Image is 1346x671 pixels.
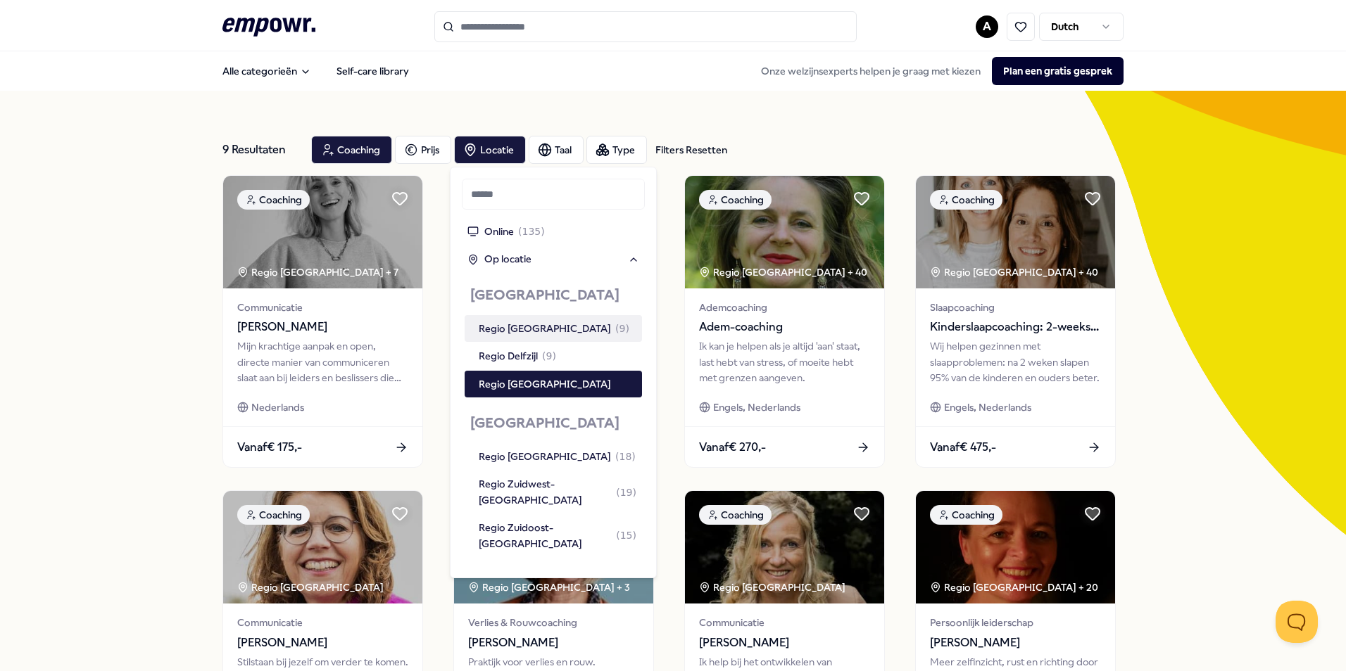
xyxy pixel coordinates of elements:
[930,338,1101,385] div: Wij helpen gezinnen met slaapproblemen: na 2 weken slapen 95% van de kinderen en ouders beter.
[684,175,885,468] a: package imageCoachingRegio [GEOGRAPHIC_DATA] + 40AdemcoachingAdem-coachingIk kan je helpen als je...
[916,176,1115,288] img: package image
[930,615,1101,630] span: Persoonlijk leiderschap
[750,57,1124,85] div: Onze welzijnsexperts helpen je graag met kiezen
[699,338,870,385] div: Ik kan je helpen als je altijd 'aan' staat, last hebt van stress, of moeite hebt met grenzen aang...
[930,580,1098,595] div: Regio [GEOGRAPHIC_DATA] + 20
[222,136,300,164] div: 9 Resultaten
[616,528,636,543] span: ( 15 )
[479,348,556,364] div: Regio Delfzijl
[311,136,392,164] button: Coaching
[685,176,884,288] img: package image
[468,634,639,652] span: [PERSON_NAME]
[930,438,996,456] span: Vanaf € 475,-
[699,264,867,280] div: Regio [GEOGRAPHIC_DATA] + 40
[237,634,408,652] span: [PERSON_NAME]
[211,57,420,85] nav: Main
[699,190,772,210] div: Coaching
[616,485,636,500] span: ( 19 )
[237,338,408,385] div: Mijn krachtige aanpak en open, directe manier van communiceren slaat aan bij leiders en beslisser...
[223,491,422,603] img: package image
[223,176,422,288] img: package image
[615,321,629,336] span: ( 9 )
[479,321,629,336] div: Regio [GEOGRAPHIC_DATA]
[699,634,870,652] span: [PERSON_NAME]
[237,300,408,315] span: Communicatie
[479,476,636,508] div: Regio Zuidwest-[GEOGRAPHIC_DATA]
[542,348,556,364] span: ( 9 )
[976,15,998,38] button: A
[930,190,1002,210] div: Coaching
[930,634,1101,652] span: [PERSON_NAME]
[713,400,800,415] span: Engels, Nederlands
[479,449,636,464] div: Regio [GEOGRAPHIC_DATA]
[237,505,310,525] div: Coaching
[699,300,870,315] span: Ademcoaching
[930,318,1101,336] span: Kinderslaapcoaching: 2-weekse slaapcoach trajecten
[699,438,766,456] span: Vanaf € 270,-
[529,136,584,164] button: Taal
[915,175,1116,468] a: package imageCoachingRegio [GEOGRAPHIC_DATA] + 40SlaapcoachingKinderslaapcoaching: 2-weekse slaap...
[992,57,1124,85] button: Plan een gratis gesprek
[685,491,884,603] img: package image
[434,11,857,42] input: Search for products, categories or subcategories
[479,520,636,551] div: Regio Zuidoost-[GEOGRAPHIC_DATA]
[655,142,727,158] div: Filters Resetten
[237,438,302,456] span: Vanaf € 175,-
[699,318,870,336] span: Adem-coaching
[586,136,647,164] button: Type
[211,57,322,85] button: Alle categorieën
[484,224,514,239] span: Online
[699,580,848,595] div: Regio [GEOGRAPHIC_DATA]
[930,505,1002,525] div: Coaching
[518,224,545,239] span: ( 135 )
[699,615,870,630] span: Communicatie
[699,505,772,525] div: Coaching
[468,615,639,630] span: Verlies & Rouwcoaching
[395,136,451,164] button: Prijs
[325,57,420,85] a: Self-care library
[237,580,386,595] div: Regio [GEOGRAPHIC_DATA]
[468,580,630,595] div: Regio [GEOGRAPHIC_DATA] + 3
[251,400,304,415] span: Nederlands
[237,264,398,280] div: Regio [GEOGRAPHIC_DATA] + 7
[930,264,1098,280] div: Regio [GEOGRAPHIC_DATA] + 40
[237,190,310,210] div: Coaching
[462,273,645,566] div: Suggestions
[237,615,408,630] span: Communicatie
[1276,601,1318,643] iframe: Help Scout Beacon - Open
[454,136,526,164] button: Locatie
[222,175,423,468] a: package imageCoachingRegio [GEOGRAPHIC_DATA] + 7Communicatie[PERSON_NAME]Mijn krachtige aanpak en...
[479,376,611,392] div: Regio [GEOGRAPHIC_DATA]
[237,318,408,336] span: [PERSON_NAME]
[944,400,1031,415] span: Engels, Nederlands
[615,449,636,464] span: ( 18 )
[484,251,532,267] span: Op locatie
[916,491,1115,603] img: package image
[930,300,1101,315] span: Slaapcoaching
